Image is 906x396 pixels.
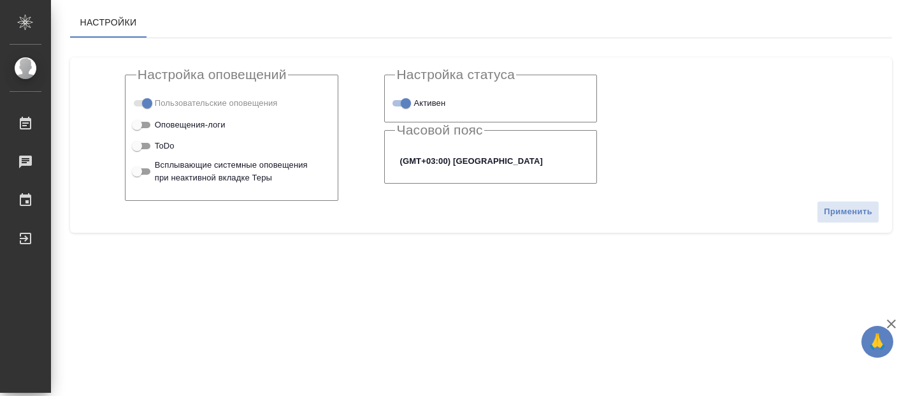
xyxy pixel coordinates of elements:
span: ToDo [155,140,175,152]
span: Пользовательские оповещения [155,97,278,110]
legend: Настройка оповещений [136,67,288,82]
div: (GMT+03:00) [GEOGRAPHIC_DATA] [395,150,586,172]
span: Оповещения-логи [155,119,226,131]
span: 🙏 [866,328,888,355]
button: 🙏 [861,326,893,358]
button: Применить [817,201,879,223]
legend: Настройка статуса [395,67,516,82]
div: Включи, если хочешь чтобы ToDo высвечивались у тебя на экране в назначенный день [136,138,327,154]
div: Тэги [136,95,327,111]
span: Всплывающие системные оповещения при неактивной вкладке Теры [155,159,317,184]
span: Применить [824,205,872,219]
div: Сообщения из чата о каких-либо изменениях [136,116,327,132]
legend: Часовой пояс [395,122,484,138]
div: Включи, чтобы в браузере приходили включенные оповещения даже, если у тебя закрыта вкладка с Терой [136,159,327,184]
span: Настройки [78,15,139,31]
span: Активен [413,97,445,110]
